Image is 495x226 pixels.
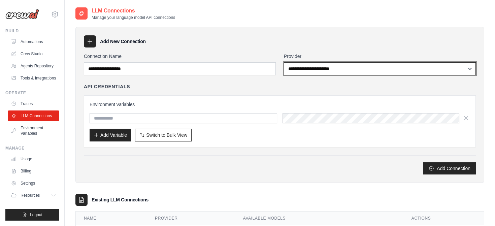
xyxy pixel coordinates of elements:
a: Usage [8,154,59,164]
span: Logout [30,212,42,218]
span: Resources [21,193,40,198]
button: Switch to Bulk View [135,129,192,141]
p: Manage your language model API connections [92,15,175,20]
img: Logo [5,9,39,19]
div: Manage [5,146,59,151]
button: Resources [8,190,59,201]
h3: Add New Connection [100,38,146,45]
th: Actions [403,212,484,225]
a: Agents Repository [8,61,59,71]
button: Add Connection [423,162,476,174]
a: Traces [8,98,59,109]
h3: Existing LLM Connections [92,196,148,203]
label: Connection Name [84,53,276,60]
div: Build [5,28,59,34]
h3: Environment Variables [90,101,470,108]
button: Add Variable [90,129,131,141]
a: Crew Studio [8,49,59,59]
th: Name [76,212,147,225]
h2: LLM Connections [92,7,175,15]
span: Switch to Bulk View [146,132,187,138]
a: Tools & Integrations [8,73,59,84]
th: Provider [147,212,235,225]
button: Logout [5,209,59,221]
a: LLM Connections [8,110,59,121]
a: Automations [8,36,59,47]
a: Settings [8,178,59,189]
label: Provider [284,53,476,60]
a: Billing [8,166,59,176]
h4: API Credentials [84,83,130,90]
th: Available Models [235,212,403,225]
div: Operate [5,90,59,96]
a: Environment Variables [8,123,59,139]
